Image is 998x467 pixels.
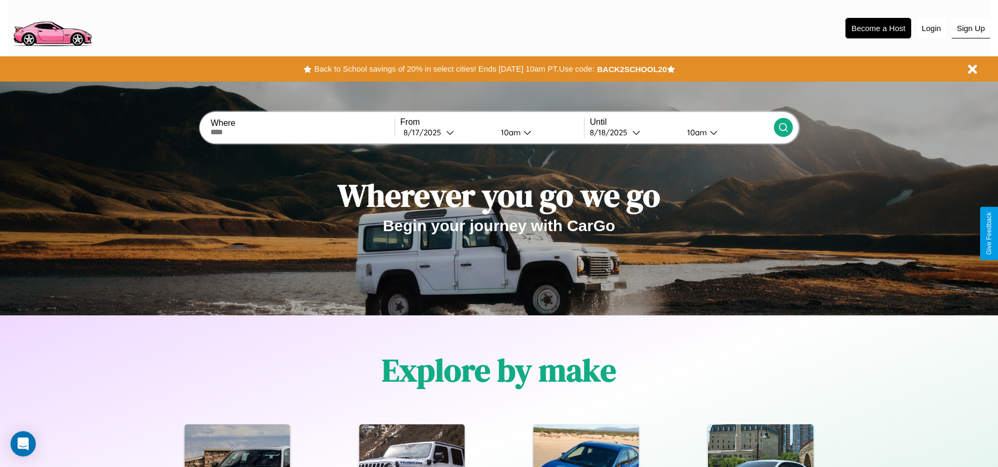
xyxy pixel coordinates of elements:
div: 10am [682,127,710,137]
button: 10am [492,127,584,138]
div: Open Intercom Messenger [11,431,36,456]
div: 10am [496,127,523,137]
button: Become a Host [845,18,911,38]
div: 8 / 17 / 2025 [404,127,446,137]
b: BACK2SCHOOL20 [597,65,667,74]
img: logo [8,5,96,49]
label: Where [210,118,394,128]
div: Give Feedback [985,212,993,255]
label: Until [590,117,773,127]
h1: Explore by make [382,349,616,392]
button: 10am [679,127,774,138]
button: Login [916,18,946,38]
button: 8/17/2025 [400,127,492,138]
button: Sign Up [952,18,990,38]
div: 8 / 18 / 2025 [590,127,632,137]
button: Back to School savings of 20% in select cities! Ends [DATE] 10am PT.Use code: [311,62,597,76]
label: From [400,117,584,127]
